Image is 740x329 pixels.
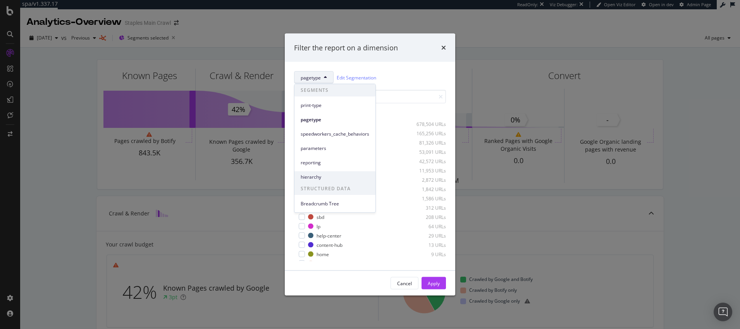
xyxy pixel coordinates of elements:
div: home [317,251,329,257]
div: 29 URLs [408,232,446,239]
button: Cancel [391,277,418,289]
span: STRUCTURED DATA [294,183,375,195]
div: 1,586 URLs [408,195,446,202]
span: SEGMENTS [294,84,375,96]
button: pagetype [294,71,334,84]
div: content-hub [317,241,342,248]
div: 9 URLs [408,251,446,257]
span: pagetype [301,116,369,123]
div: 165,256 URLs [408,130,446,136]
div: 1,842 URLs [408,186,446,192]
div: help-center [317,232,341,239]
div: lp [317,223,320,229]
div: 2,872 URLs [408,176,446,183]
button: Apply [422,277,446,289]
div: 11,953 URLs [408,167,446,174]
div: times [441,43,446,53]
div: 42,572 URLs [408,158,446,164]
div: 4 URLs [408,260,446,267]
div: 64 URLs [408,223,446,229]
span: speedworkers_cache_behaviors [301,131,369,138]
div: modal [285,33,455,296]
div: 208 URLs [408,214,446,220]
div: 13 URLs [408,241,446,248]
div: Cancel [397,280,412,286]
div: Open Intercom Messenger [714,303,732,321]
div: 312 URLs [408,204,446,211]
span: Breadcrumb Tree [301,200,369,207]
span: pagetype [301,74,321,81]
div: Apply [428,280,440,286]
span: parameters [301,145,369,152]
a: Edit Segmentation [337,73,376,81]
div: 678,504 URLs [408,121,446,127]
span: print-type [301,102,369,109]
span: reporting [301,159,369,166]
div: sbd [317,214,324,220]
div: 53,091 URLs [408,148,446,155]
span: hierarchy [301,174,369,181]
div: 81,326 URLs [408,139,446,146]
div: printing [317,260,333,267]
div: Filter the report on a dimension [294,43,398,53]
